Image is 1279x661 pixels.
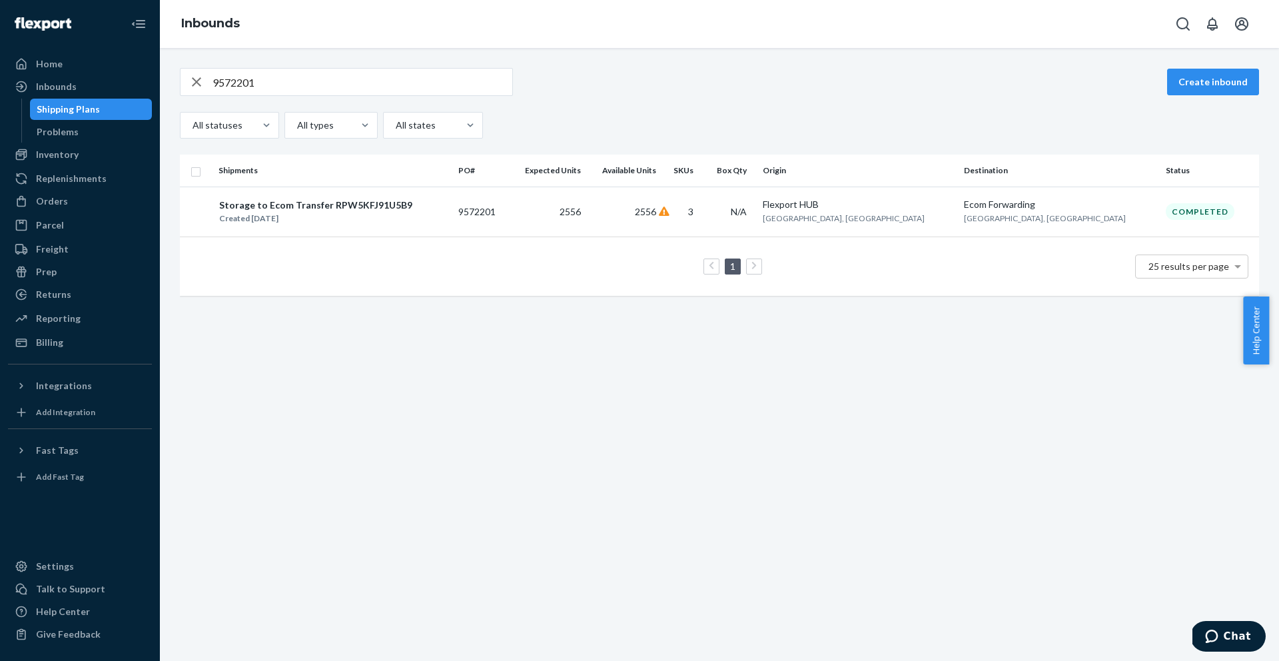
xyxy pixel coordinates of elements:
button: Open account menu [1228,11,1255,37]
a: Page 1 is your current page [727,261,738,272]
div: Help Center [36,605,90,618]
th: Box Qty [704,155,758,187]
a: Home [8,53,152,75]
th: Status [1160,155,1259,187]
a: Help Center [8,601,152,622]
div: Talk to Support [36,582,105,596]
a: Add Fast Tag [8,466,152,488]
div: Billing [36,336,63,349]
div: Add Integration [36,406,95,418]
a: Inbounds [8,76,152,97]
div: Inventory [36,148,79,161]
a: Inbounds [181,16,240,31]
a: Settings [8,556,152,577]
div: Give Feedback [36,628,101,641]
th: PO# [453,155,509,187]
span: [GEOGRAPHIC_DATA], [GEOGRAPHIC_DATA] [964,213,1126,223]
div: Prep [36,265,57,279]
input: All states [394,119,396,132]
div: Storage to Ecom Transfer RPW5KFJ91U5B9 [219,199,412,212]
span: 25 results per page [1148,261,1229,272]
a: Reporting [8,308,152,329]
button: Talk to Support [8,578,152,600]
button: Create inbound [1167,69,1259,95]
a: Shipping Plans [30,99,153,120]
a: Orders [8,191,152,212]
a: Inventory [8,144,152,165]
button: Help Center [1243,297,1269,364]
a: Replenishments [8,168,152,189]
a: Returns [8,284,152,305]
th: Shipments [213,155,453,187]
th: Origin [757,155,959,187]
th: Available Units [586,155,661,187]
th: SKUs [661,155,703,187]
a: Freight [8,239,152,260]
div: Orders [36,195,68,208]
div: Integrations [36,379,92,392]
div: Inbounds [36,80,77,93]
div: Reporting [36,312,81,325]
a: Problems [30,121,153,143]
div: Home [36,57,63,71]
span: 3 [688,206,693,217]
input: All statuses [191,119,193,132]
div: Returns [36,288,71,301]
div: Add Fast Tag [36,471,84,482]
input: Search inbounds by name, destination, msku... [213,69,512,95]
div: Ecom Forwarding [964,198,1154,211]
button: Give Feedback [8,624,152,645]
td: 9572201 [453,187,509,237]
span: 2556 [560,206,581,217]
th: Expected Units [509,155,587,187]
a: Billing [8,332,152,353]
ol: breadcrumbs [171,5,250,43]
div: Shipping Plans [37,103,100,116]
button: Integrations [8,375,152,396]
div: Parcel [36,219,64,232]
button: Open notifications [1199,11,1226,37]
a: Add Integration [8,402,152,423]
div: Replenishments [36,172,107,185]
img: Flexport logo [15,17,71,31]
div: Problems [37,125,79,139]
div: Settings [36,560,74,573]
a: Parcel [8,215,152,236]
span: [GEOGRAPHIC_DATA], [GEOGRAPHIC_DATA] [763,213,925,223]
div: Flexport HUB [763,198,953,211]
div: Freight [36,243,69,256]
div: Completed [1166,203,1234,220]
span: 2556 [635,206,656,217]
button: Fast Tags [8,440,152,461]
button: Open Search Box [1170,11,1196,37]
input: All types [296,119,297,132]
th: Destination [959,155,1160,187]
span: N/A [731,206,747,217]
div: Fast Tags [36,444,79,457]
div: Created [DATE] [219,212,412,225]
iframe: Opens a widget where you can chat to one of our agents [1192,621,1266,654]
a: Prep [8,261,152,283]
button: Close Navigation [125,11,152,37]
